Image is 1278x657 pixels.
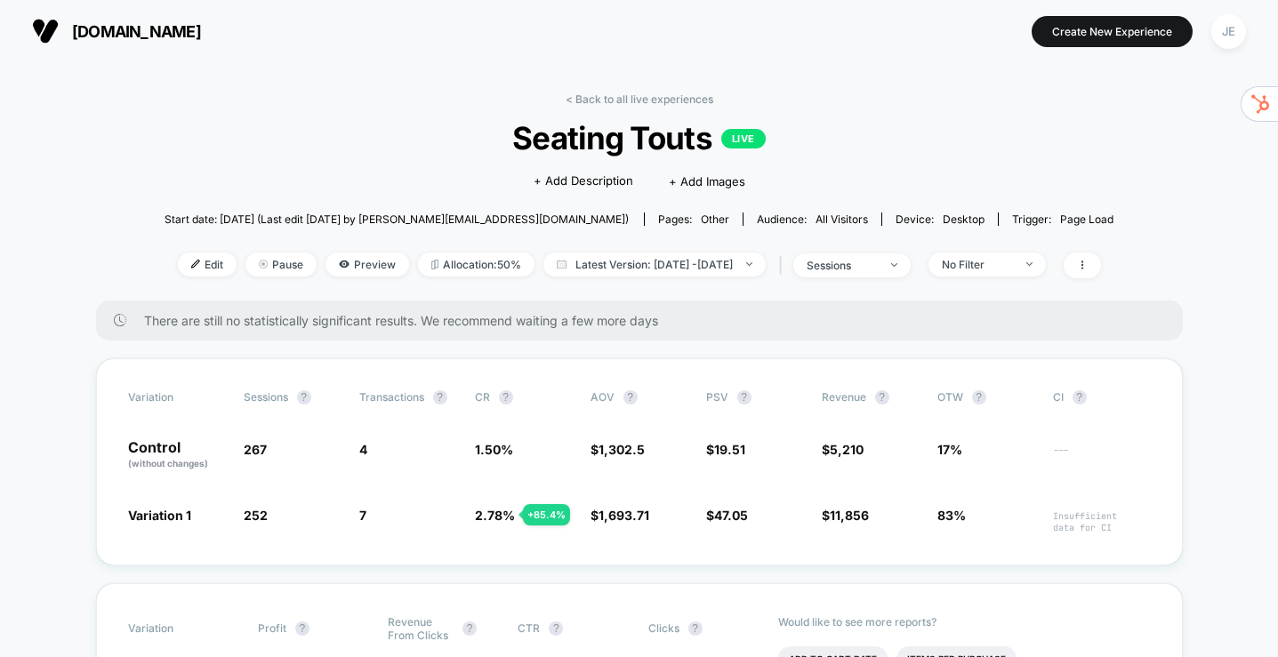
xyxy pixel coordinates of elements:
[191,260,200,268] img: edit
[557,260,567,268] img: calendar
[534,172,633,190] span: + Add Description
[714,508,748,523] span: 47.05
[775,252,793,278] span: |
[937,508,966,523] span: 83%
[807,259,878,272] div: sessions
[599,442,645,457] span: 1,302.5
[706,390,728,404] span: PSV
[875,390,889,405] button: ?
[937,390,1035,405] span: OTW
[431,260,438,269] img: rebalance
[128,615,226,642] span: Variation
[822,508,869,523] span: $
[518,621,540,635] span: CTR
[245,252,317,276] span: Pause
[1032,16,1193,47] button: Create New Experience
[326,252,409,276] span: Preview
[688,621,703,636] button: ?
[830,442,864,457] span: 5,210
[244,442,267,457] span: 267
[359,442,367,457] span: 4
[418,252,535,276] span: Allocation: 50%
[881,212,998,226] span: Device:
[1053,390,1151,405] span: CI
[721,129,766,148] p: LIVE
[128,508,191,523] span: Variation 1
[701,212,729,226] span: other
[943,212,985,226] span: desktop
[822,442,864,457] span: $
[737,390,752,405] button: ?
[591,442,645,457] span: $
[706,508,748,523] span: $
[549,621,563,636] button: ?
[128,440,226,470] p: Control
[706,442,745,457] span: $
[942,258,1013,271] div: No Filter
[757,212,868,226] div: Audience:
[475,508,515,523] span: 2.78 %
[816,212,868,226] span: All Visitors
[244,390,288,404] span: Sessions
[244,508,268,523] span: 252
[388,615,454,642] span: Revenue From Clicks
[359,390,424,404] span: Transactions
[295,621,309,636] button: ?
[128,390,226,405] span: Variation
[1026,262,1033,266] img: end
[658,212,729,226] div: Pages:
[891,263,897,267] img: end
[623,390,638,405] button: ?
[543,252,766,276] span: Latest Version: [DATE] - [DATE]
[599,508,649,523] span: 1,693.71
[1073,390,1087,405] button: ?
[1053,510,1151,533] span: Insufficient data for CI
[433,390,447,405] button: ?
[1206,13,1251,50] button: JE
[475,390,490,404] span: CR
[830,508,869,523] span: 11,856
[714,442,745,457] span: 19.51
[499,390,513,405] button: ?
[778,615,1151,629] p: Would like to see more reports?
[259,260,268,268] img: end
[648,621,679,635] span: Clicks
[822,390,866,404] span: Revenue
[566,92,713,106] a: < Back to all live experiences
[258,621,286,635] span: Profit
[746,262,752,266] img: end
[462,621,477,636] button: ?
[1060,212,1113,226] span: Page Load
[359,508,366,523] span: 7
[297,390,311,405] button: ?
[591,390,615,404] span: AOV
[591,508,649,523] span: $
[972,390,986,405] button: ?
[1211,14,1246,49] div: JE
[128,458,208,469] span: (without changes)
[212,119,1066,156] span: Seating Touts
[144,313,1147,328] span: There are still no statistically significant results. We recommend waiting a few more days
[72,22,201,41] span: [DOMAIN_NAME]
[178,252,237,276] span: Edit
[32,18,59,44] img: Visually logo
[523,504,570,525] div: + 85.4 %
[27,17,206,45] button: [DOMAIN_NAME]
[475,442,513,457] span: 1.50 %
[1053,445,1151,470] span: ---
[165,212,629,226] span: Start date: [DATE] (Last edit [DATE] by [PERSON_NAME][EMAIL_ADDRESS][DOMAIN_NAME])
[1012,212,1113,226] div: Trigger:
[937,442,962,457] span: 17%
[669,174,745,188] span: + Add Images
